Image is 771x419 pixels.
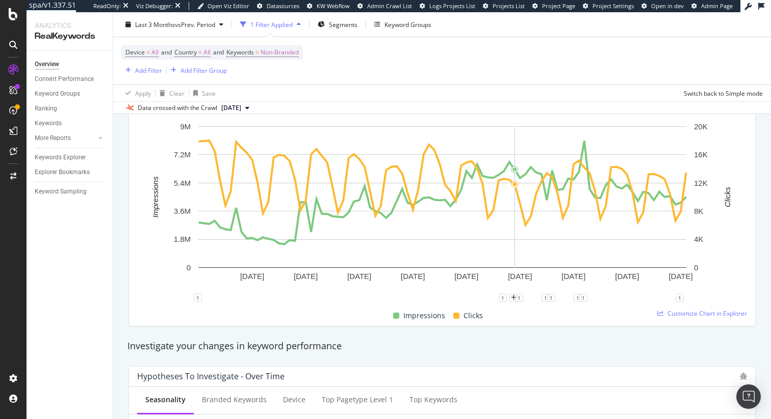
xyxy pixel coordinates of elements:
text: 8K [694,207,703,215]
div: Top Keywords [409,395,457,405]
span: and [161,48,172,57]
text: Impressions [151,176,160,217]
text: [DATE] [508,272,532,281]
div: Explorer Bookmarks [35,167,90,178]
span: Segments [329,20,357,29]
span: Impressions [403,310,445,322]
span: Clicks [464,310,483,322]
span: Logs Projects List [429,2,475,10]
text: 7.2M [174,150,191,159]
button: Keyword Groups [370,16,435,33]
text: 4K [694,235,703,243]
div: 1 [515,294,523,302]
text: 3.6M [174,207,191,215]
button: 1 Filter Applied [236,16,305,33]
div: Device [283,395,305,405]
div: 1 [547,294,555,302]
a: Projects List [483,2,525,10]
text: [DATE] [561,272,585,281]
div: Top pagetype Level 1 [322,395,393,405]
text: 0 [694,263,698,272]
div: 1 [542,294,550,302]
text: [DATE] [401,272,425,281]
div: Switch back to Simple mode [684,89,763,97]
a: Customize Chart in Explorer [657,309,747,318]
text: 9M [180,122,191,131]
a: Logs Projects List [420,2,475,10]
span: Open in dev [651,2,684,10]
div: Keywords [35,118,62,129]
text: [DATE] [294,272,318,281]
a: Content Performance [35,74,106,85]
a: Keywords [35,118,106,129]
span: Admin Crawl List [367,2,412,10]
div: Seasonality [145,395,186,405]
div: 1 [499,294,507,302]
text: 12K [694,179,708,187]
div: Branded Keywords [202,395,267,405]
div: Clear [169,89,185,97]
div: Content Performance [35,74,94,85]
span: Non-Branded [261,45,299,60]
div: Open Intercom Messenger [736,384,761,409]
text: [DATE] [240,272,264,281]
text: [DATE] [615,272,639,281]
div: 1 [194,294,202,302]
a: Keyword Groups [35,89,106,99]
span: Datasources [267,2,299,10]
div: Investigate your changes in keyword performance [127,340,757,353]
svg: A chart. [137,121,747,298]
div: More Reports [35,133,71,144]
a: Open in dev [641,2,684,10]
a: Keyword Sampling [35,186,106,197]
text: 0 [187,263,191,272]
text: 5.4M [174,179,191,187]
text: 16K [694,150,708,159]
a: More Reports [35,133,95,144]
div: Add Filter [135,66,162,74]
span: Customize Chart in Explorer [667,309,747,318]
div: Viz Debugger: [136,2,173,10]
div: 1 [676,294,684,302]
span: = [198,48,202,57]
div: Keywords Explorer [35,152,86,163]
a: KW Webflow [307,2,350,10]
a: Keywords Explorer [35,152,106,163]
button: Add Filter [121,64,162,76]
text: 1.8M [174,235,191,243]
span: = [255,48,259,57]
span: Country [174,48,197,57]
div: RealKeywords [35,31,105,42]
span: Device [125,48,145,57]
button: Segments [314,16,362,33]
button: Last 3 MonthsvsPrev. Period [121,16,227,33]
text: [DATE] [454,272,478,281]
a: Project Settings [583,2,634,10]
span: Project Page [542,2,575,10]
div: plus [509,294,518,302]
div: Add Filter Group [181,66,227,74]
text: [DATE] [347,272,371,281]
div: ReadOnly: [93,2,121,10]
a: Admin Crawl List [357,2,412,10]
button: Add Filter Group [167,64,227,76]
div: 1 Filter Applied [250,20,293,29]
button: Clear [156,85,185,101]
a: Project Page [532,2,575,10]
a: Datasources [257,2,299,10]
div: Hypotheses to Investigate - Over Time [137,371,285,381]
span: KW Webflow [317,2,350,10]
div: Keyword Groups [384,20,431,29]
a: Admin Page [691,2,733,10]
a: Overview [35,59,106,70]
span: = [146,48,150,57]
span: and [213,48,224,57]
text: 20K [694,122,708,131]
span: Open Viz Editor [208,2,249,10]
text: [DATE] [669,272,692,281]
span: Projects List [493,2,525,10]
span: vs Prev. Period [175,20,215,29]
text: Clicks [723,186,732,207]
span: 2025 Sep. 23rd [221,103,241,113]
